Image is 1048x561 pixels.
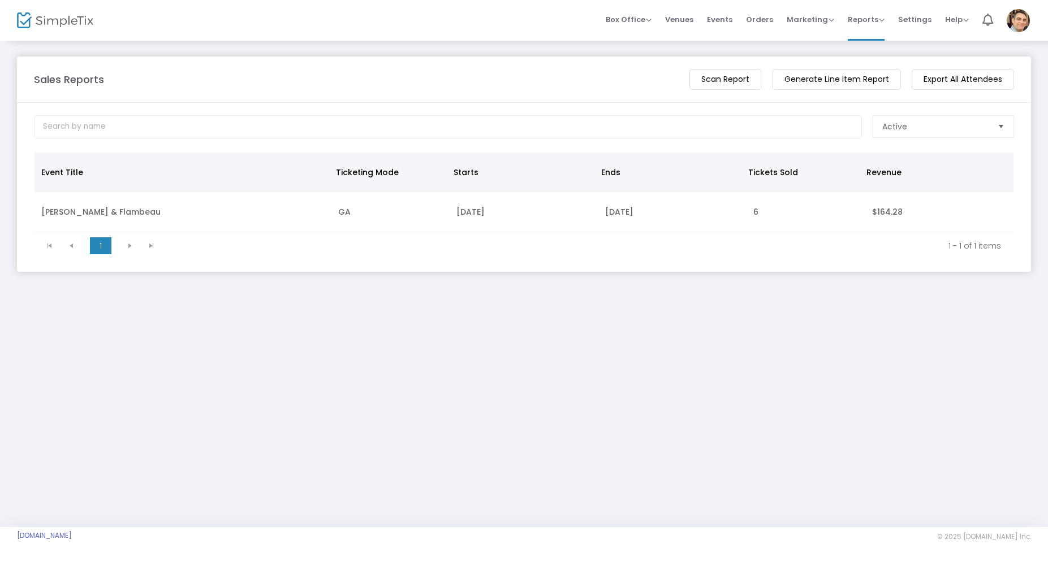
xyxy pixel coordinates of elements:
th: Tickets Sold [741,153,859,192]
div: Data table [34,153,1014,232]
m-button: Scan Report [689,69,761,90]
span: Reports [848,14,885,25]
a: [DOMAIN_NAME] [17,531,72,540]
input: Search by name [34,115,862,138]
m-panel-title: Sales Reports [34,72,104,87]
span: Events [707,5,732,34]
th: Ends [594,153,741,192]
th: Ticketing Mode [329,153,447,192]
m-button: Generate Line Item Report [773,69,901,90]
td: [PERSON_NAME] & Flambeau [34,192,331,232]
span: Settings [898,5,931,34]
button: Select [993,116,1009,137]
span: Page 1 [90,237,111,254]
kendo-pager-info: 1 - 1 of 1 items [170,240,1001,251]
span: Marketing [787,14,834,25]
td: [DATE] [450,192,598,232]
th: Event Title [34,153,329,192]
td: [DATE] [598,192,747,232]
span: Orders [746,5,773,34]
th: Starts [447,153,594,192]
td: $164.28 [865,192,1014,232]
td: GA [331,192,450,232]
span: Venues [665,5,693,34]
span: © 2025 [DOMAIN_NAME] Inc. [937,532,1031,541]
span: Active [882,121,907,132]
span: Help [945,14,969,25]
span: Revenue [866,167,902,178]
span: Box Office [606,14,652,25]
td: 6 [747,192,865,232]
m-button: Export All Attendees [912,69,1014,90]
